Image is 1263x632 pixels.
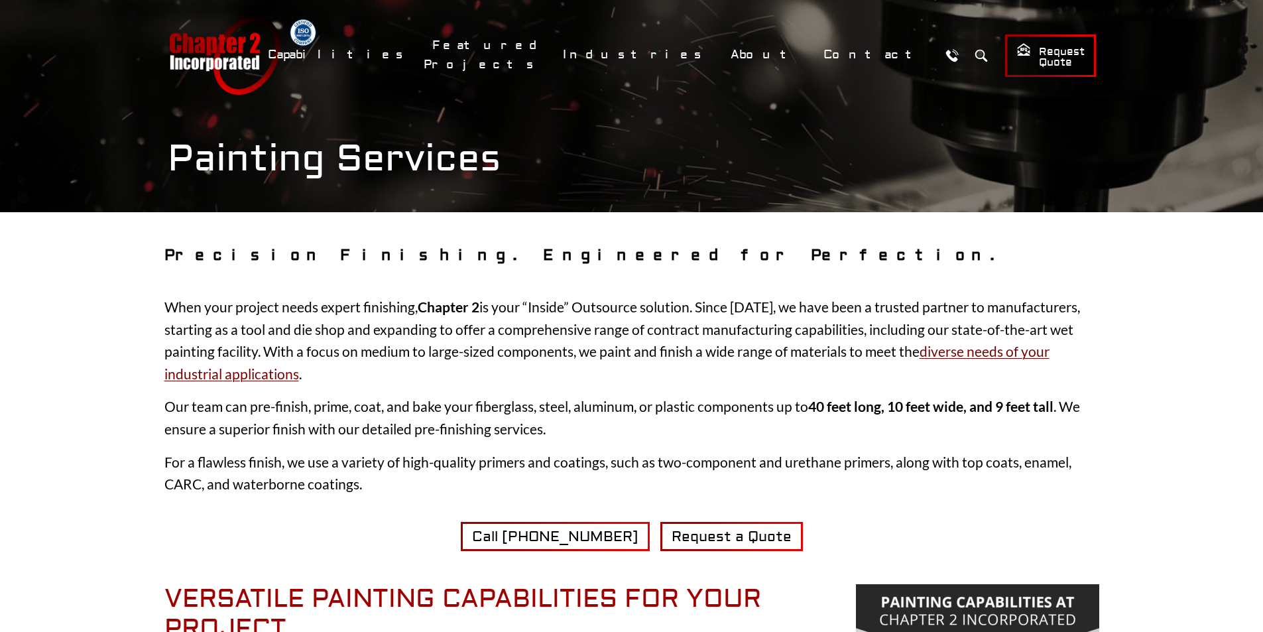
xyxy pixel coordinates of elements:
[1005,34,1096,77] a: Request Quote
[672,528,792,546] span: Request a Quote
[164,245,1005,265] strong: Precision Finishing. Engineered for Perfection.
[940,43,965,68] a: Call Us
[1016,42,1085,70] span: Request Quote
[461,522,650,551] a: Call [PHONE_NUMBER]
[722,40,808,69] a: About
[554,40,715,69] a: Industries
[969,43,994,68] button: Search
[808,398,1053,414] strong: 40 feet long, 10 feet wide, and 9 feet tall
[472,528,638,546] span: Call [PHONE_NUMBER]
[815,40,933,69] a: Contact
[164,451,1099,495] p: For a flawless finish, we use a variety of high-quality primers and coatings, such as two-compone...
[168,137,1096,181] h1: Painting Services
[418,298,479,315] strong: Chapter 2
[168,16,280,95] a: Chapter 2 Incorporated
[424,31,548,79] a: Featured Projects
[259,40,417,69] a: Capabilities
[164,343,1050,382] a: diverse needs of your industrial applications
[164,296,1099,385] p: When your project needs expert finishing, is your “Inside” Outsource solution. Since [DATE], we h...
[660,522,803,551] a: Request a Quote
[164,395,1099,440] p: Our team can pre-finish, prime, coat, and bake your fiberglass, steel, aluminum, or plastic compo...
